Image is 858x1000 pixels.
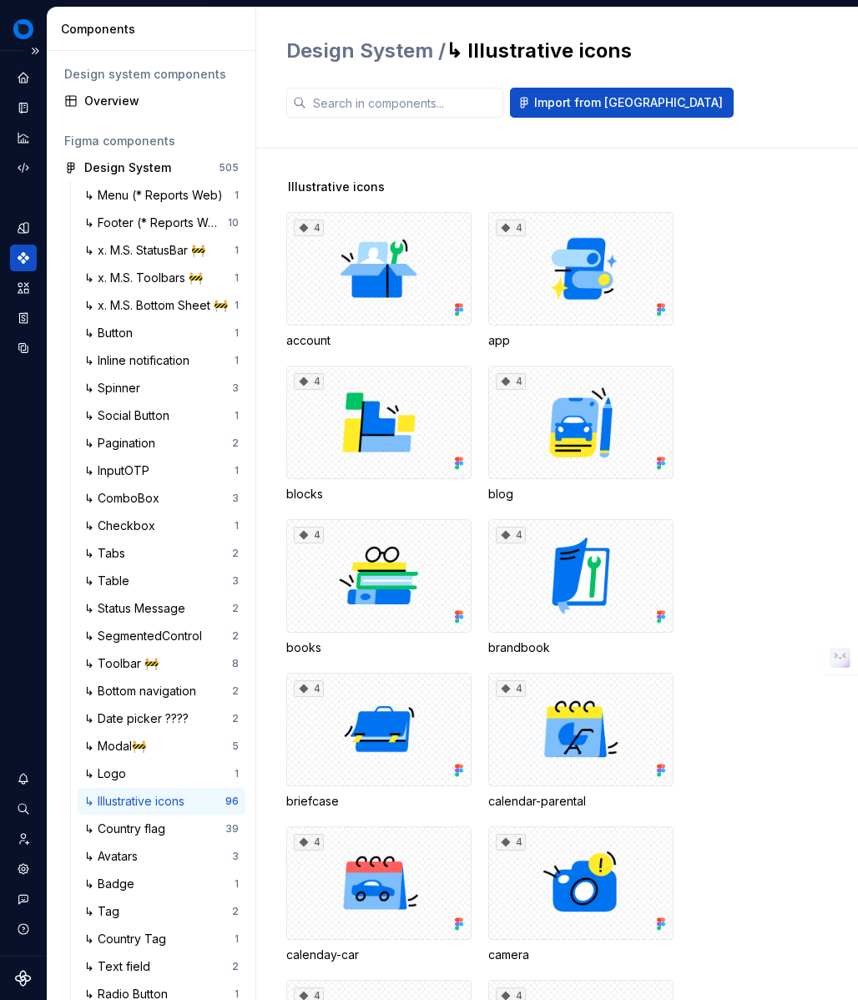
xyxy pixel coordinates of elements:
a: Assets [10,275,37,301]
div: 1 [235,767,239,780]
svg: Supernova Logo [15,970,32,987]
div: account [286,332,472,349]
a: ↳ Badge1 [78,871,245,897]
a: ↳ Status Message2 [78,595,245,622]
div: 1 [235,244,239,257]
a: ↳ Avatars3 [78,843,245,870]
div: 4blog [488,366,674,503]
div: Search ⌘K [10,795,37,822]
div: Components [61,21,249,38]
button: Import from [GEOGRAPHIC_DATA] [510,88,734,118]
div: Storybook stories [10,305,37,331]
div: 1 [235,464,239,477]
div: Components [10,245,37,271]
div: 4account [286,212,472,349]
div: 4 [294,220,324,236]
div: Notifications [10,765,37,792]
div: blog [488,486,674,503]
div: Contact support [10,886,37,912]
div: 3 [232,492,239,505]
div: ↳ Tag [84,903,126,920]
a: ↳ Tag2 [78,898,245,925]
div: 4books [286,519,472,656]
div: ↳ x. M.S. Bottom Sheet 🚧 [84,297,235,314]
div: 8 [232,657,239,670]
div: 4 [294,834,324,851]
a: Analytics [10,124,37,151]
a: ↳ Table3 [78,568,245,594]
div: 2 [232,602,239,615]
div: 2 [232,629,239,643]
div: calendar-parental [488,793,674,810]
div: ↳ Avatars [84,848,144,865]
a: ↳ x. M.S. Bottom Sheet 🚧1 [78,292,245,319]
a: ↳ Button1 [78,320,245,346]
div: ↳ InputOTP [84,462,156,479]
div: 4camera [488,826,674,963]
div: ↳ Text field [84,958,157,975]
a: Overview [58,88,245,114]
div: ↳ Illustrative icons [84,793,191,810]
div: ↳ Table [84,573,136,589]
div: 505 [219,161,239,174]
div: ↳ Button [84,325,139,341]
div: 1 [235,519,239,533]
div: camera [488,947,674,963]
div: ↳ Country flag [84,821,172,837]
div: 2 [232,684,239,698]
div: ↳ Status Message [84,600,192,617]
img: 26998d5e-8903-4050-8939-6da79a9ddf72.png [13,19,33,39]
a: ↳ x. M.S. Toolbars 🚧1 [78,265,245,291]
div: ↳ Social Button [84,407,176,424]
h2: ↳ Illustrative icons [286,38,632,64]
div: ↳ Tabs [84,545,132,562]
div: 4 [496,220,526,236]
div: ↳ SegmentedControl [84,628,209,644]
div: 3 [232,381,239,395]
a: ↳ Tabs2 [78,540,245,567]
div: 2 [232,712,239,725]
div: 1 [235,326,239,340]
div: ↳ Logo [84,765,133,782]
div: briefcase [286,793,472,810]
a: ↳ Modal🚧5 [78,733,245,760]
input: Search in components... [306,88,503,118]
div: 1 [235,409,239,422]
div: 1 [235,189,239,202]
div: 96 [225,795,239,808]
div: 1 [235,299,239,312]
a: Design System505 [58,154,245,181]
div: 2 [232,960,239,973]
div: 3 [232,850,239,863]
div: 1 [235,877,239,891]
a: Data sources [10,335,37,361]
a: ↳ Menu (* Reports Web)1 [78,182,245,209]
a: ↳ Pagination2 [78,430,245,457]
a: ↳ x. M.S. StatusBar 🚧1 [78,237,245,264]
div: ↳ Toolbar 🚧 [84,655,165,672]
a: ↳ Toolbar 🚧8 [78,650,245,677]
div: ↳ Checkbox [84,518,162,534]
a: ↳ Bottom navigation2 [78,678,245,705]
a: ↳ SegmentedControl2 [78,623,245,649]
div: ↳ Footer (* Reports Web) [84,215,228,231]
a: Home [10,64,37,91]
div: 4app [488,212,674,349]
div: 1 [235,271,239,285]
div: blocks [286,486,472,503]
a: ↳ Checkbox1 [78,513,245,539]
div: Code automation [10,154,37,181]
a: ↳ Social Button1 [78,402,245,429]
a: ↳ Spinner3 [78,375,245,402]
div: 2 [232,547,239,560]
div: books [286,639,472,656]
a: Documentation [10,94,37,121]
div: ↳ Bottom navigation [84,683,203,699]
a: ↳ Text field2 [78,953,245,980]
div: ↳ Modal🚧 [84,738,153,755]
a: Invite team [10,826,37,852]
